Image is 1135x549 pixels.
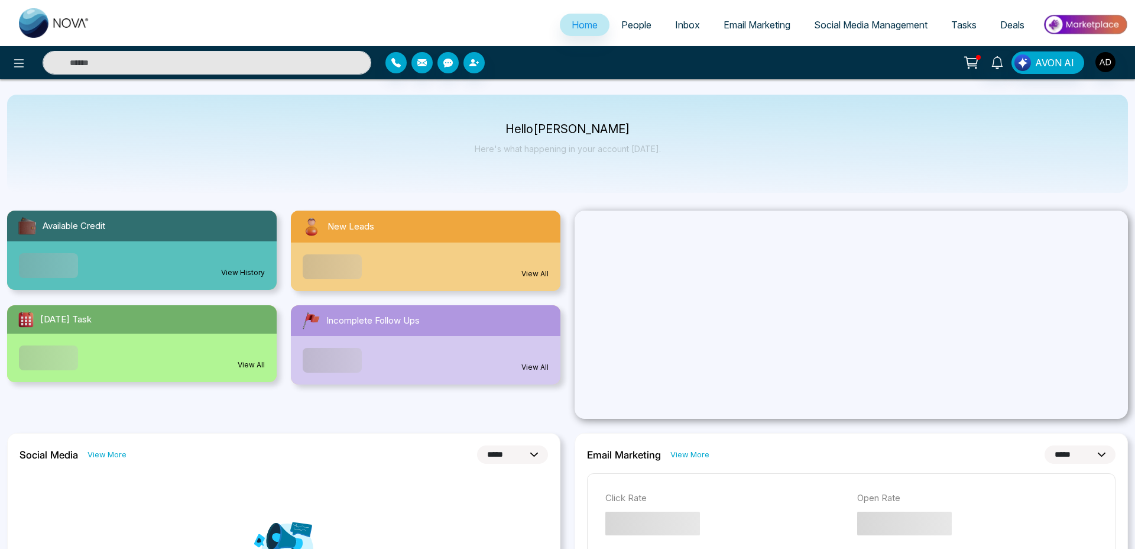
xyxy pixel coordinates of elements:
p: Click Rate [605,492,845,505]
img: Nova CRM Logo [19,8,90,38]
a: Social Media Management [802,14,939,36]
img: User Avatar [1095,52,1115,72]
span: New Leads [327,220,374,234]
span: Social Media Management [814,19,928,31]
a: Home [560,14,609,36]
h2: Social Media [20,449,78,461]
span: Home [572,19,598,31]
a: Email Marketing [712,14,802,36]
a: Deals [988,14,1036,36]
img: followUps.svg [300,310,322,331]
a: View All [238,360,265,370]
img: newLeads.svg [300,215,323,238]
a: View More [87,449,127,460]
img: todayTask.svg [17,310,35,329]
a: People [609,14,663,36]
img: availableCredit.svg [17,215,38,237]
a: View More [670,449,709,460]
span: AVON AI [1035,56,1074,70]
span: Incomplete Follow Ups [326,314,420,328]
span: Tasks [951,19,977,31]
span: Email Marketing [724,19,790,31]
a: View All [521,362,549,373]
p: Open Rate [857,492,1097,505]
a: View History [221,267,265,278]
span: Deals [1000,19,1024,31]
button: AVON AI [1011,51,1084,74]
h2: Email Marketing [587,449,661,461]
p: Hello [PERSON_NAME] [475,124,661,134]
img: Market-place.gif [1042,11,1128,38]
p: Here's what happening in your account [DATE]. [475,144,661,154]
span: People [621,19,651,31]
a: Inbox [663,14,712,36]
a: Tasks [939,14,988,36]
span: [DATE] Task [40,313,92,327]
a: New LeadsView All [284,211,567,291]
span: Available Credit [43,219,105,233]
span: Inbox [675,19,700,31]
a: Incomplete Follow UpsView All [284,305,567,385]
img: Lead Flow [1014,54,1031,71]
a: View All [521,269,549,279]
